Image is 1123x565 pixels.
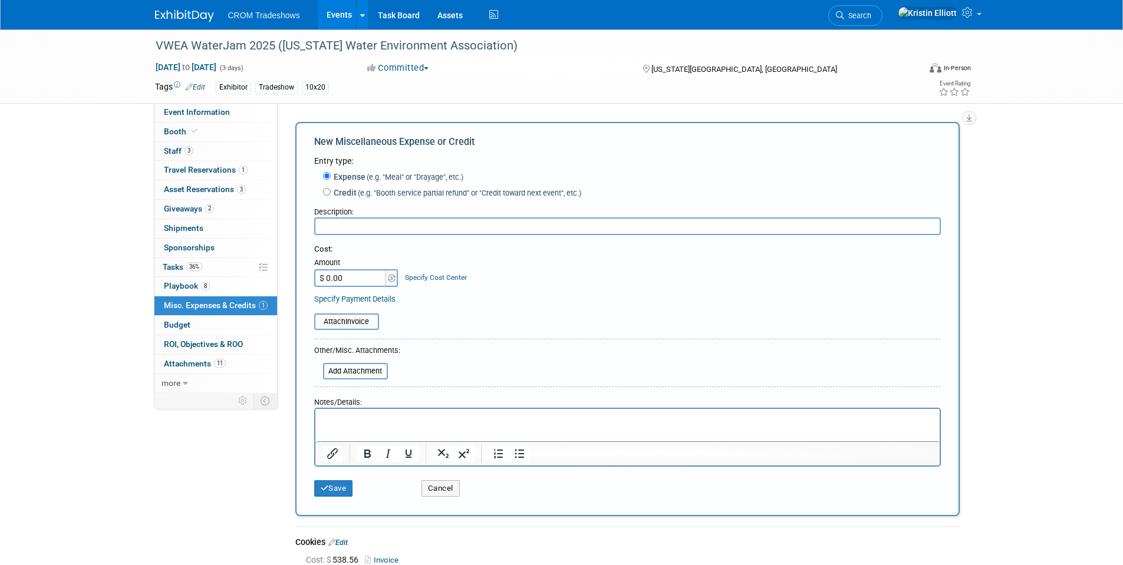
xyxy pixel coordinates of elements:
span: Booth [164,127,200,136]
span: [DATE] [DATE] [155,62,217,72]
label: Expense [331,171,463,183]
label: Credit [331,187,581,199]
a: Event Information [154,103,277,122]
a: Specify Payment Details [314,295,396,303]
div: Other/Misc. Attachments: [314,345,400,359]
a: ROI, Objectives & ROO [154,335,277,354]
button: Bullet list [509,445,529,462]
a: Giveaways2 [154,200,277,219]
div: VWEA WaterJam 2025 ([US_STATE] Water Environment Association) [152,35,902,57]
span: Tasks [163,262,202,272]
span: Attachments [164,359,226,368]
a: Attachments11 [154,355,277,374]
div: Event Rating [938,81,970,87]
button: Insert/edit link [322,445,343,462]
span: to [180,62,192,72]
img: Format-Inperson.png [930,63,941,72]
span: (3 days) [219,64,243,72]
a: Sponsorships [154,239,277,257]
span: Cost: $ [306,555,332,564]
span: Event Information [164,107,230,117]
span: Playbook [164,281,210,290]
button: Save [314,480,353,497]
button: Numbered list [489,445,509,462]
a: Misc. Expenses & Credits1 [154,296,277,315]
a: Playbook8 [154,277,277,296]
span: Misc. Expenses & Credits [164,300,268,310]
span: [US_STATE][GEOGRAPHIC_DATA], [GEOGRAPHIC_DATA] [651,65,837,74]
a: Budget [154,316,277,335]
span: more [162,378,180,388]
span: 8 [201,282,210,290]
div: Cookies [295,536,960,550]
a: Tasks36% [154,258,277,277]
button: Cancel [421,480,460,497]
button: Bold [357,445,377,462]
button: Underline [399,445,419,462]
div: Entry type: [314,155,941,167]
div: Notes/Details: [314,392,941,408]
div: Amount [314,257,400,269]
a: Staff3 [154,142,277,161]
span: (e.g. "Booth service partial refund" or "Credit toward next event", etc.) [357,189,581,197]
button: Italic [378,445,398,462]
button: Subscript [433,445,453,462]
div: 10x20 [302,81,329,94]
span: (e.g. "Meal" or "Drayage", etc.) [365,173,463,181]
div: Cost: [314,244,941,255]
span: 11 [214,359,226,368]
a: Travel Reservations1 [154,161,277,180]
a: Edit [186,83,205,91]
a: Booth [154,123,277,141]
td: Tags [155,81,205,94]
span: 3 [237,185,246,194]
span: 1 [259,301,268,310]
div: Description: [314,201,941,217]
div: Event Format [850,61,971,79]
a: Shipments [154,219,277,238]
span: Budget [164,320,190,329]
img: ExhibitDay [155,10,214,22]
a: Search [828,5,882,26]
span: 36% [186,262,202,271]
div: In-Person [943,64,971,72]
span: 2 [205,204,214,213]
span: 3 [185,146,193,155]
a: Specify Cost Center [405,273,467,282]
button: Superscript [454,445,474,462]
span: CROM Tradeshows [228,11,300,20]
a: more [154,374,277,393]
div: Exhibitor [216,81,251,94]
div: New Miscellaneous Expense or Credit [314,136,941,155]
td: Personalize Event Tab Strip [233,393,253,408]
button: Committed [363,62,433,74]
span: ROI, Objectives & ROO [164,339,243,349]
a: Asset Reservations3 [154,180,277,199]
a: Invoice [365,556,403,564]
span: Shipments [164,223,203,233]
td: Toggle Event Tabs [253,393,277,408]
span: Search [844,11,871,20]
span: Sponsorships [164,243,215,252]
a: Edit [328,538,348,547]
span: Staff [164,146,193,156]
div: Tradeshow [255,81,298,94]
span: 538.56 [306,555,363,564]
span: 1 [239,166,248,174]
span: Giveaways [164,204,214,213]
span: Asset Reservations [164,184,246,194]
img: Kristin Elliott [898,6,957,19]
i: Booth reservation complete [192,128,197,134]
iframe: Rich Text Area [315,409,940,441]
span: Travel Reservations [164,165,248,174]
